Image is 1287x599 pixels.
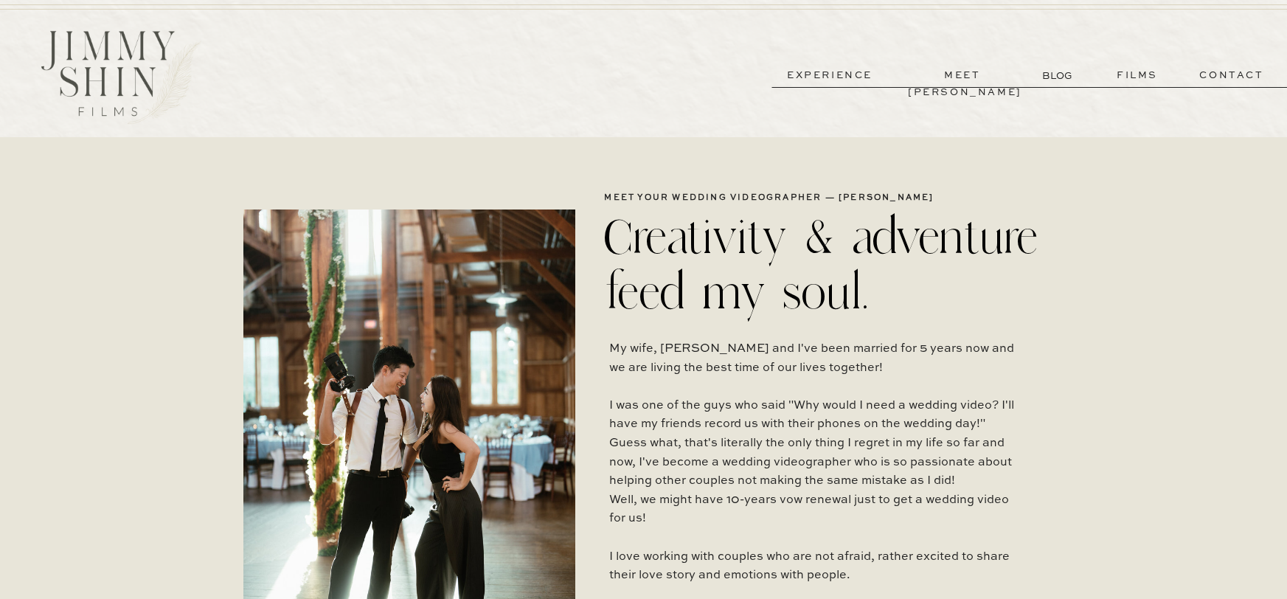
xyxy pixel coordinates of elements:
a: contact [1179,67,1285,84]
h2: Creativity & adventure feed my soul. [605,210,1052,316]
a: BLOG [1042,68,1075,83]
a: films [1101,67,1173,84]
a: meet [PERSON_NAME] [908,67,1017,84]
b: meet your wedding videographer — [PERSON_NAME] [605,194,934,202]
a: experience [775,67,884,84]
